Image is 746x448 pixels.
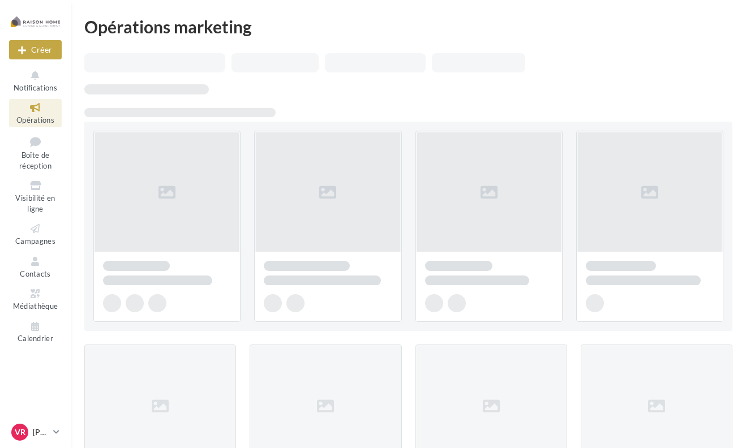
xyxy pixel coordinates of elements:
span: Campagnes [15,236,55,245]
a: Calendrier [9,318,62,346]
span: Notifications [14,83,57,92]
p: [PERSON_NAME] [33,427,49,438]
a: Médiathèque [9,285,62,313]
span: Contacts [20,269,51,278]
a: Opérations [9,99,62,127]
span: Médiathèque [13,301,58,311]
button: Notifications [9,67,62,94]
a: Campagnes [9,220,62,248]
a: Visibilité en ligne [9,177,62,216]
span: VR [15,427,25,438]
button: Créer [9,40,62,59]
div: Opérations marketing [84,18,732,35]
a: VR [PERSON_NAME] [9,421,62,443]
span: Boîte de réception [19,150,52,170]
a: Contacts [9,253,62,281]
a: Boîte de réception [9,132,62,173]
span: Opérations [16,115,54,124]
span: Calendrier [18,334,53,343]
span: Visibilité en ligne [15,193,55,213]
div: Nouvelle campagne [9,40,62,59]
